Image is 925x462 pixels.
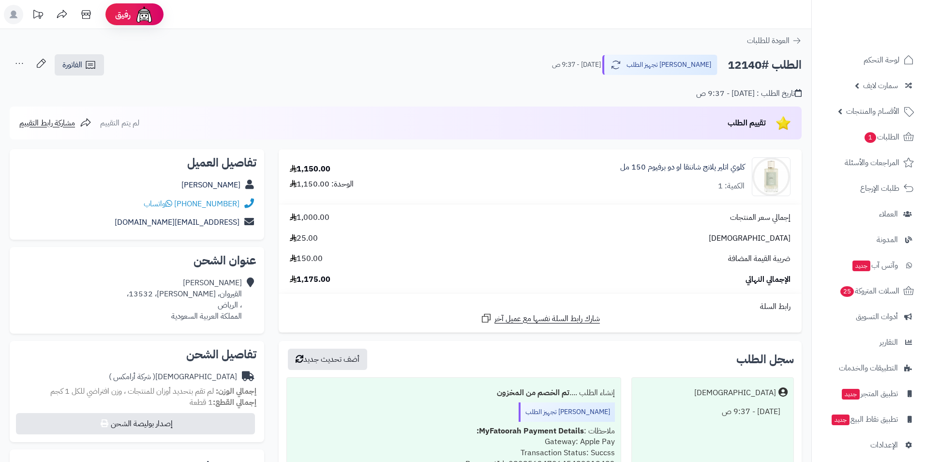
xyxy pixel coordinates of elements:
[818,382,919,405] a: تطبيق المتجرجديد
[144,198,172,210] a: واتساب
[856,310,898,323] span: أدوات التسويق
[864,130,899,144] span: الطلبات
[818,125,919,149] a: الطلبات1
[181,179,240,191] a: [PERSON_NAME]
[879,207,898,221] span: العملاء
[852,261,870,271] span: جديد
[818,279,919,303] a: السلات المتروكة25
[818,177,919,200] a: طلبات الإرجاع
[728,117,766,129] span: تقييم الطلب
[870,438,898,452] span: الإعدادات
[860,182,899,195] span: طلبات الإرجاع
[190,397,256,408] small: 1 قطعة
[17,255,256,266] h2: عنوان الشحن
[818,48,919,72] a: لوحة التحكم
[290,212,329,223] span: 1,000.00
[818,433,919,457] a: الإعدادات
[877,233,898,246] span: المدونة
[831,413,898,426] span: تطبيق نقاط البيع
[818,356,919,380] a: التطبيقات والخدمات
[283,301,798,312] div: رابط السلة
[552,60,601,70] small: [DATE] - 9:37 ص
[839,361,898,375] span: التطبيقات والخدمات
[16,413,255,434] button: إصدار بوليصة الشحن
[290,233,318,244] span: 25.00
[832,415,850,425] span: جديد
[290,179,354,190] div: الوحدة: 1,150.00
[50,385,214,397] span: لم تقم بتحديد أوزان للمنتجات ، وزن افتراضي للكل 1 كجم
[841,387,898,400] span: تطبيق المتجر
[216,385,256,397] strong: إجمالي الوزن:
[480,312,600,324] a: شارك رابط السلة نفسها مع عميل آخر
[864,132,876,143] span: 1
[497,387,569,399] b: تم الخصم من المخزون
[709,233,791,244] span: [DEMOGRAPHIC_DATA]
[747,35,790,46] span: العودة للطلبات
[620,162,745,173] a: كلوي اتلير يلانج شاننقا او دو برفيوم 150 مل
[638,402,788,421] div: [DATE] - 9:37 ص
[818,254,919,277] a: وآتس آبجديد
[288,349,367,370] button: أضف تحديث جديد
[62,59,82,71] span: الفاتورة
[109,371,155,383] span: ( شركة أرامكس )
[859,19,916,40] img: logo-2.png
[845,156,899,169] span: المراجعات والأسئلة
[109,371,237,383] div: [DEMOGRAPHIC_DATA]
[846,105,899,118] span: الأقسام والمنتجات
[736,354,794,365] h3: سجل الطلب
[17,157,256,169] h2: تفاصيل العميل
[290,253,323,264] span: 150.00
[694,387,776,399] div: [DEMOGRAPHIC_DATA]
[100,117,139,129] span: لم يتم التقييم
[840,286,854,297] span: 25
[213,397,256,408] strong: إجمالي القطع:
[818,151,919,174] a: المراجعات والأسئلة
[477,425,584,437] b: MyFatoorah Payment Details:
[174,198,239,210] a: [PHONE_NUMBER]
[26,5,50,27] a: تحديثات المنصة
[696,88,802,99] div: تاريخ الطلب : [DATE] - 9:37 ص
[519,402,615,422] div: [PERSON_NAME] تجهيز الطلب
[17,349,256,360] h2: تفاصيل الشحن
[818,228,919,251] a: المدونة
[839,284,899,298] span: السلات المتروكة
[746,274,791,285] span: الإجمالي النهائي
[818,305,919,328] a: أدوات التسويق
[730,212,791,223] span: إجمالي سعر المنتجات
[115,9,131,20] span: رفيق
[55,54,104,76] a: الفاتورة
[851,259,898,272] span: وآتس آب
[818,408,919,431] a: تطبيق نقاط البيعجديد
[880,336,898,349] span: التقارير
[19,117,91,129] a: مشاركة رابط التقييم
[290,164,330,175] div: 1,150.00
[842,389,860,400] span: جديد
[718,181,745,192] div: الكمية: 1
[728,253,791,264] span: ضريبة القيمة المضافة
[127,277,242,322] div: [PERSON_NAME] القيروان، [PERSON_NAME]، 13532، ، الرياض المملكة العربية السعودية
[752,157,790,196] img: 1660138201-Chloe-Atelier-des-Fleurs-Ylang-Cananga-Eau-de-Parfum-90x90.jpg
[115,216,239,228] a: [EMAIL_ADDRESS][DOMAIN_NAME]
[602,55,717,75] button: [PERSON_NAME] تجهيز الطلب
[818,202,919,226] a: العملاء
[19,117,75,129] span: مشاركة رابط التقييم
[494,313,600,324] span: شارك رابط السلة نفسها مع عميل آخر
[290,274,330,285] span: 1,175.00
[747,35,802,46] a: العودة للطلبات
[293,384,615,402] div: إنشاء الطلب ....
[134,5,154,24] img: ai-face.png
[863,79,898,92] span: سمارت لايف
[818,331,919,354] a: التقارير
[728,55,802,75] h2: الطلب #12140
[864,53,899,67] span: لوحة التحكم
